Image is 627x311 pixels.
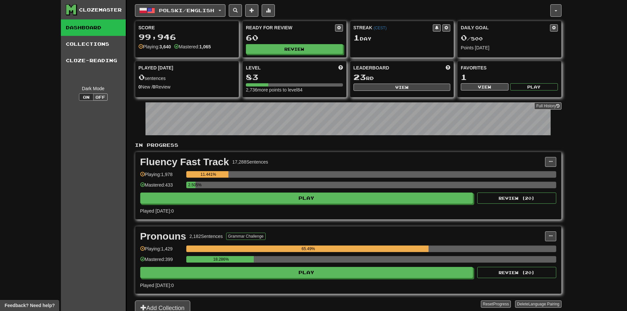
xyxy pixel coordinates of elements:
[188,171,228,178] div: 11.441%
[5,302,55,309] span: Open feedback widget
[374,26,387,30] a: (CEST)
[140,208,174,214] span: Played [DATE]: 0
[246,34,343,42] div: 60
[353,72,366,82] span: 23
[515,300,562,308] button: DeleteLanguage Pairing
[159,8,214,13] span: Polski / English
[139,24,236,31] div: Score
[461,24,550,32] div: Daily Goal
[353,34,451,42] div: Day
[140,182,183,193] div: Mastered: 433
[353,33,360,42] span: 1
[461,33,467,42] span: 0
[461,44,558,51] div: Points [DATE]
[140,231,186,241] div: Pronouns
[461,36,483,41] span: / 500
[226,233,266,240] button: Grammar Challenge
[477,267,556,278] button: Review (20)
[246,73,343,81] div: 83
[79,93,93,101] button: On
[246,65,261,71] span: Level
[477,193,556,204] button: Review (20)
[139,84,236,90] div: New / Review
[135,4,225,17] button: Polski/English
[353,24,433,31] div: Streak
[528,302,559,306] span: Language Pairing
[66,85,121,92] div: Dark Mode
[140,283,174,288] span: Played [DATE]: 0
[446,65,450,71] span: This week in points, UTC
[353,84,451,91] button: View
[493,302,509,306] span: Progress
[199,44,211,49] strong: 1,065
[232,159,268,165] div: 17,288 Sentences
[353,65,389,71] span: Leaderboard
[140,171,183,182] div: Playing: 1,978
[461,73,558,81] div: 1
[245,4,258,17] button: Add sentence to collection
[159,44,171,49] strong: 3,640
[61,52,126,69] a: Cloze-Reading
[188,246,429,252] div: 65.49%
[510,83,558,91] button: Play
[246,87,343,93] div: 2,736 more points to level 84
[139,33,236,41] div: 99,946
[93,93,108,101] button: Off
[139,72,145,82] span: 0
[61,36,126,52] a: Collections
[461,83,509,91] button: View
[188,182,196,188] div: 2.505%
[79,7,122,13] div: Clozemaster
[61,19,126,36] a: Dashboard
[481,300,511,308] button: ResetProgress
[338,65,343,71] span: Score more points to level up
[139,65,173,71] span: Played [DATE]
[139,84,141,90] strong: 0
[139,43,171,50] div: Playing:
[246,44,343,54] button: Review
[229,4,242,17] button: Search sentences
[353,73,451,82] div: rd
[140,193,473,204] button: Play
[135,142,562,148] p: In Progress
[140,267,473,278] button: Play
[190,233,223,240] div: 2,182 Sentences
[188,256,254,263] div: 18.286%
[262,4,275,17] button: More stats
[140,246,183,256] div: Playing: 1,429
[139,73,236,82] div: sentences
[174,43,211,50] div: Mastered:
[461,65,558,71] div: Favorites
[153,84,155,90] strong: 0
[140,256,183,267] div: Mastered: 399
[534,102,561,110] a: Full History
[246,24,335,31] div: Ready for Review
[140,157,229,167] div: Fluency Fast Track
